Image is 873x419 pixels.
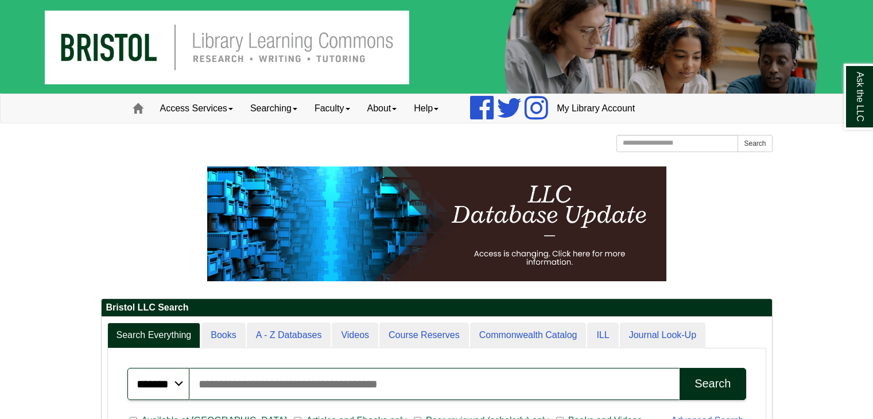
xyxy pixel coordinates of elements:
[680,368,746,400] button: Search
[247,323,331,348] a: A - Z Databases
[405,94,447,123] a: Help
[242,94,306,123] a: Searching
[587,323,618,348] a: ILL
[152,94,242,123] a: Access Services
[201,323,245,348] a: Books
[694,377,731,390] div: Search
[207,166,666,281] img: HTML tutorial
[738,135,772,152] button: Search
[470,323,587,348] a: Commonwealth Catalog
[332,323,378,348] a: Videos
[306,94,359,123] a: Faculty
[379,323,469,348] a: Course Reserves
[620,323,705,348] a: Journal Look-Up
[359,94,406,123] a: About
[548,94,643,123] a: My Library Account
[107,323,201,348] a: Search Everything
[102,299,772,317] h2: Bristol LLC Search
